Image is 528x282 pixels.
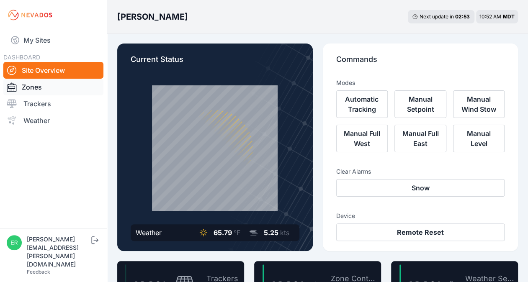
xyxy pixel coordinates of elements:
span: 10:52 AM [479,13,501,20]
h3: Device [336,212,505,220]
span: DASHBOARD [3,54,40,61]
a: Site Overview [3,62,103,79]
div: [PERSON_NAME][EMAIL_ADDRESS][PERSON_NAME][DOMAIN_NAME] [27,235,90,269]
button: Manual Level [453,125,505,152]
button: Manual Setpoint [394,90,446,118]
a: Zones [3,79,103,95]
button: Remote Reset [336,223,505,241]
p: Commands [336,54,505,72]
span: Next update in [420,13,454,20]
p: Current Status [131,54,299,72]
span: °F [234,228,240,237]
button: Manual Full East [394,125,446,152]
div: Weather [136,228,162,238]
span: 65.79 [214,228,232,237]
img: Nevados [7,8,54,22]
span: MDT [503,13,515,20]
h3: Clear Alarms [336,167,505,176]
span: 5.25 [264,228,278,237]
a: Trackers [3,95,103,112]
a: Weather [3,112,103,129]
nav: Breadcrumb [117,6,188,28]
div: 02 : 53 [455,13,470,20]
span: kts [280,228,289,237]
button: Manual Full West [336,125,388,152]
button: Snow [336,179,505,197]
a: My Sites [3,30,103,50]
a: Feedback [27,269,50,275]
img: erik.ordorica@solvenergy.com [7,235,22,250]
button: Automatic Tracking [336,90,388,118]
button: Manual Wind Stow [453,90,505,118]
h3: [PERSON_NAME] [117,11,188,23]
h3: Modes [336,79,355,87]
